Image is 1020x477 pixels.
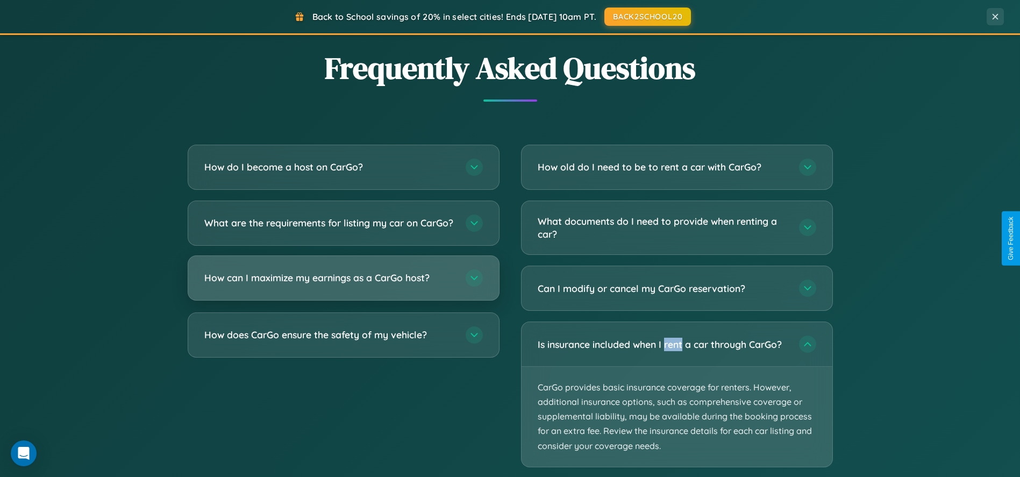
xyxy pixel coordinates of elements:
h3: What documents do I need to provide when renting a car? [538,215,788,241]
span: Back to School savings of 20% in select cities! Ends [DATE] 10am PT. [312,11,596,22]
div: Give Feedback [1007,217,1015,260]
h3: Can I modify or cancel my CarGo reservation? [538,282,788,295]
div: Open Intercom Messenger [11,440,37,466]
h3: How old do I need to be to rent a car with CarGo? [538,160,788,174]
h3: What are the requirements for listing my car on CarGo? [204,216,455,230]
p: CarGo provides basic insurance coverage for renters. However, additional insurance options, such ... [522,367,832,467]
h2: Frequently Asked Questions [188,47,833,89]
h3: How does CarGo ensure the safety of my vehicle? [204,328,455,341]
h3: How can I maximize my earnings as a CarGo host? [204,271,455,284]
h3: Is insurance included when I rent a car through CarGo? [538,338,788,351]
button: BACK2SCHOOL20 [604,8,691,26]
h3: How do I become a host on CarGo? [204,160,455,174]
